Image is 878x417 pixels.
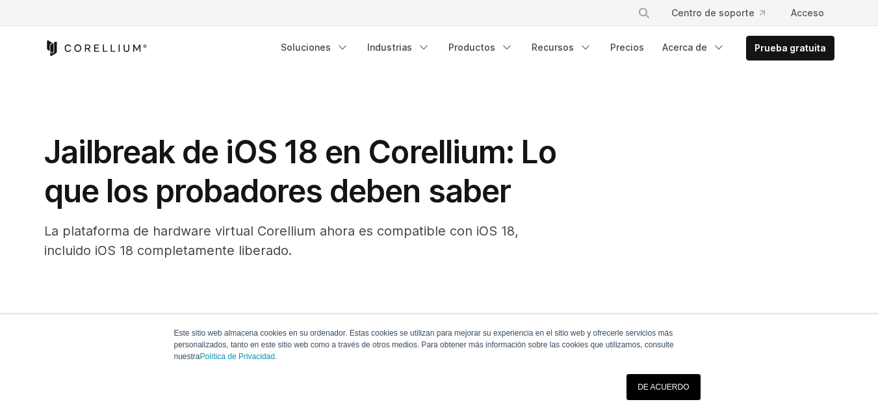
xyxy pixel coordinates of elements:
[44,223,519,258] font: La plataforma de hardware virtual Corellium ahora es compatible con iOS 18, incluido iOS 18 compl...
[671,7,755,18] font: Centro de soporte
[44,133,556,210] font: Jailbreak de iOS 18 en Corellium: Lo que los probadores deben saber
[622,1,834,25] div: Menú de navegación
[610,42,644,53] font: Precios
[626,374,700,400] a: DE ACUERDO
[174,329,674,361] font: Este sitio web almacena cookies en su ordenador. Estas cookies se utilizan para mejorar su experi...
[662,42,707,53] font: Acerca de
[273,36,834,61] div: Menú de navegación
[44,40,148,56] a: Página de inicio de Corellium
[791,7,824,18] font: Acceso
[755,42,826,53] font: Prueba gratuita
[632,1,656,25] button: Buscar
[532,42,574,53] font: Recursos
[200,352,278,361] a: Política de Privacidad.
[638,383,689,392] font: DE ACUERDO
[367,42,412,53] font: Industrias
[448,42,495,53] font: Productos
[281,42,331,53] font: Soluciones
